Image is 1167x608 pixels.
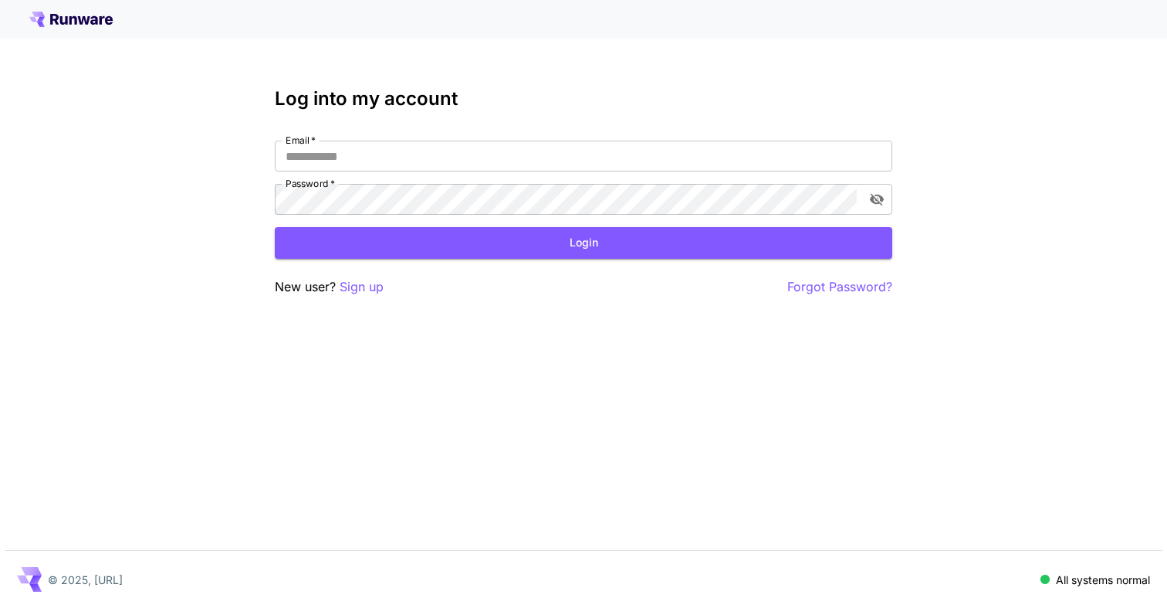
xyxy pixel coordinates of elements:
[863,185,891,213] button: toggle password visibility
[286,134,316,147] label: Email
[48,572,123,588] p: © 2025, [URL]
[286,177,335,190] label: Password
[1056,572,1150,588] p: All systems normal
[275,88,892,110] h3: Log into my account
[340,277,384,297] button: Sign up
[787,277,892,297] button: Forgot Password?
[275,277,384,297] p: New user?
[275,227,892,259] button: Login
